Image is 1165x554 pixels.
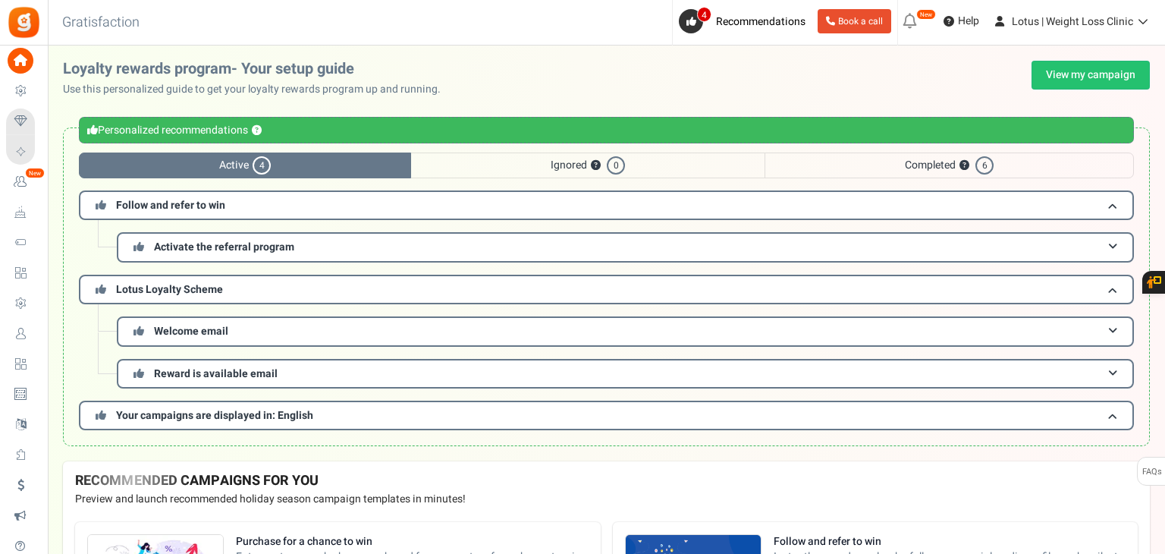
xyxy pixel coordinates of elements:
[116,408,313,423] span: Your campaigns are displayed in: English
[79,117,1134,143] div: Personalized recommendations
[716,14,805,30] span: Recommendations
[75,474,1138,489] h4: RECOMMENDED CAMPAIGNS FOR YOU
[954,14,979,29] span: Help
[46,8,156,38] h3: Gratisfaction
[63,82,453,97] p: Use this personalized guide to get your loyalty rewards program up and running.
[818,9,891,33] a: Book a call
[7,5,41,39] img: Gratisfaction
[1032,61,1150,90] a: View my campaign
[252,126,262,136] button: ?
[154,323,228,339] span: Welcome email
[116,197,225,213] span: Follow and refer to win
[697,7,711,22] span: 4
[607,156,625,175] span: 0
[591,161,601,171] button: ?
[975,156,994,175] span: 6
[154,239,294,255] span: Activate the referral program
[25,168,45,178] em: New
[63,61,453,77] h2: Loyalty rewards program- Your setup guide
[1141,458,1162,486] span: FAQs
[411,153,765,178] span: Ignored
[937,9,985,33] a: Help
[75,492,1138,507] p: Preview and launch recommended holiday season campaign templates in minutes!
[765,153,1134,178] span: Completed
[1012,14,1133,30] span: Lotus | Weight Loss Clinic
[916,9,936,20] em: New
[959,161,969,171] button: ?
[679,9,812,33] a: 4 Recommendations
[253,156,271,175] span: 4
[774,534,1126,549] strong: Follow and refer to win
[6,169,41,195] a: New
[116,282,223,297] span: Lotus Loyalty Scheme
[79,153,411,178] span: Active
[236,534,589,549] strong: Purchase for a chance to win
[154,366,278,382] span: Reward is available email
